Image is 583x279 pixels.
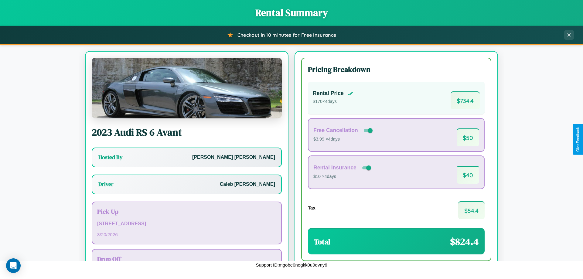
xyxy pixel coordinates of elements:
p: Caleb [PERSON_NAME] [220,180,275,189]
h3: Pick Up [97,207,276,216]
p: $3.99 × 4 days [313,135,374,143]
p: 3 / 20 / 2026 [97,230,276,239]
div: Open Intercom Messenger [6,258,21,273]
h2: 2023 Audi RS 6 Avant [92,126,282,139]
h4: Rental Insurance [313,165,356,171]
p: Support ID: mgobe0nogkk0u9dvny6 [256,261,327,269]
p: $ 170 × 4 days [313,98,353,106]
h3: Hosted By [98,154,122,161]
span: $ 824.4 [450,235,479,248]
h4: Tax [308,205,315,210]
span: $ 54.4 [458,201,485,219]
h3: Drop Off [97,254,276,263]
span: $ 734.4 [451,91,480,109]
h3: Pricing Breakdown [308,64,485,74]
h1: Rental Summary [6,6,577,19]
div: Give Feedback [576,127,580,152]
p: [STREET_ADDRESS] [97,219,276,228]
span: $ 40 [457,166,479,184]
span: $ 50 [457,128,479,146]
h3: Total [314,237,330,247]
span: Checkout in 10 minutes for Free Insurance [237,32,336,38]
p: [PERSON_NAME] [PERSON_NAME] [192,153,275,162]
h4: Rental Price [313,90,344,97]
h4: Free Cancellation [313,127,358,134]
p: $10 × 4 days [313,173,372,181]
img: Audi RS 6 Avant [92,58,282,118]
h3: Driver [98,181,114,188]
